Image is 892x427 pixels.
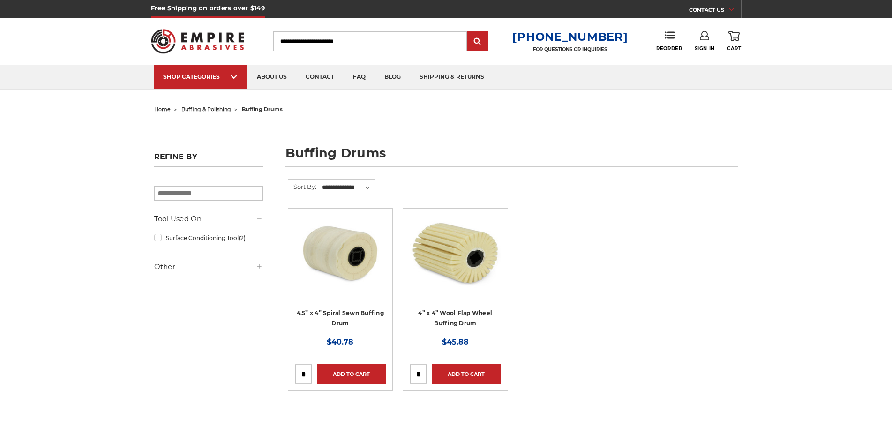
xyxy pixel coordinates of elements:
img: 4.5 Inch Muslin Spiral Sewn Buffing Drum [295,215,386,290]
h5: Other [154,261,263,272]
a: blog [375,65,410,89]
span: buffing drums [242,106,283,112]
span: (2) [239,234,246,241]
a: Cart [727,31,741,52]
a: 4 inch buffing and polishing drum [410,215,501,335]
img: 4 inch buffing and polishing drum [410,215,501,290]
h1: buffing drums [285,147,738,167]
span: $40.78 [327,337,353,346]
a: [PHONE_NUMBER] [512,30,628,44]
a: CONTACT US [689,5,741,18]
h5: Tool Used On [154,213,263,225]
p: FOR QUESTIONS OR INQUIRIES [512,46,628,52]
img: Empire Abrasives [151,23,245,60]
a: Add to Cart [317,364,386,384]
span: Cart [727,45,741,52]
a: about us [247,65,296,89]
label: Sort By: [288,180,316,194]
a: faq [344,65,375,89]
span: Reorder [656,45,682,52]
span: $45.88 [442,337,469,346]
a: Add to Cart [432,364,501,384]
h5: Refine by [154,152,263,167]
select: Sort By: [321,180,375,195]
a: contact [296,65,344,89]
a: buffing & polishing [181,106,231,112]
a: Reorder [656,31,682,51]
a: home [154,106,171,112]
div: SHOP CATEGORIES [163,73,238,80]
a: Surface Conditioning Tool [154,230,263,246]
a: 4.5 Inch Muslin Spiral Sewn Buffing Drum [295,215,386,335]
a: shipping & returns [410,65,494,89]
span: Sign In [695,45,715,52]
